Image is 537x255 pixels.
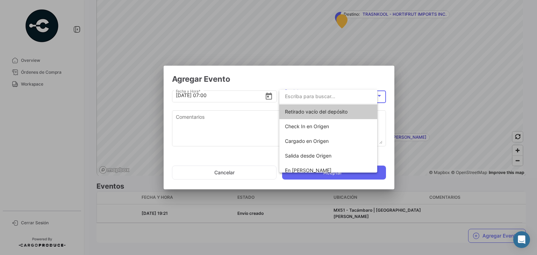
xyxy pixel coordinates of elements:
div: Abrir Intercom Messenger [513,231,530,248]
input: dropdown search [279,89,377,104]
span: En tránsito a Parada [285,167,331,173]
span: Retirado vacío del depósito [285,109,348,115]
span: Check In en Origen [285,123,329,129]
span: Cargado en Origen [285,138,329,144]
span: Salida desde Origen [285,153,331,159]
